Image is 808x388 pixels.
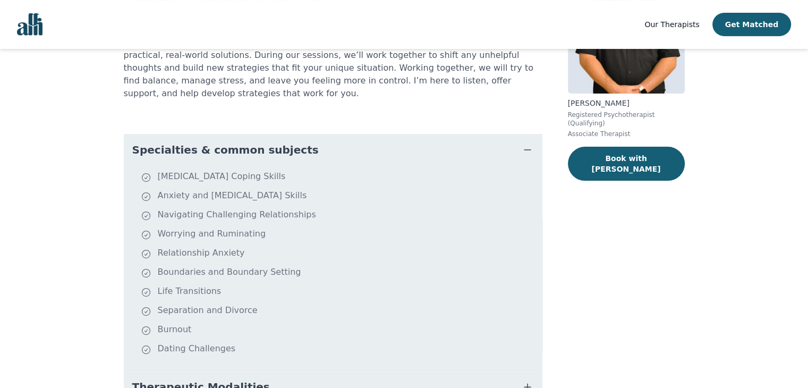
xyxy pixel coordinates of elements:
p: [PERSON_NAME] [568,98,685,108]
p: Registered Psychotherapist (Qualifying) [568,111,685,128]
button: Book with [PERSON_NAME] [568,147,685,181]
li: Relationship Anxiety [141,247,538,262]
a: Our Therapists [644,18,699,31]
li: [MEDICAL_DATA] Coping Skills [141,170,538,185]
button: Get Matched [712,13,791,36]
li: Anxiety and [MEDICAL_DATA] Skills [141,189,538,204]
li: Burnout [141,323,538,338]
span: Our Therapists [644,20,699,29]
span: Specialties & common subjects [132,142,319,157]
p: Are you looking for a safe space to support you with the everyday challenges of burnout, anxiety,... [124,23,542,100]
li: Dating Challenges [141,342,538,357]
p: Associate Therapist [568,130,685,138]
img: alli logo [17,13,42,36]
button: Specialties & common subjects [124,134,542,166]
li: Separation and Divorce [141,304,538,319]
li: Worrying and Ruminating [141,227,538,242]
li: Navigating Challenging Relationships [141,208,538,223]
li: Life Transitions [141,285,538,300]
li: Boundaries and Boundary Setting [141,266,538,281]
